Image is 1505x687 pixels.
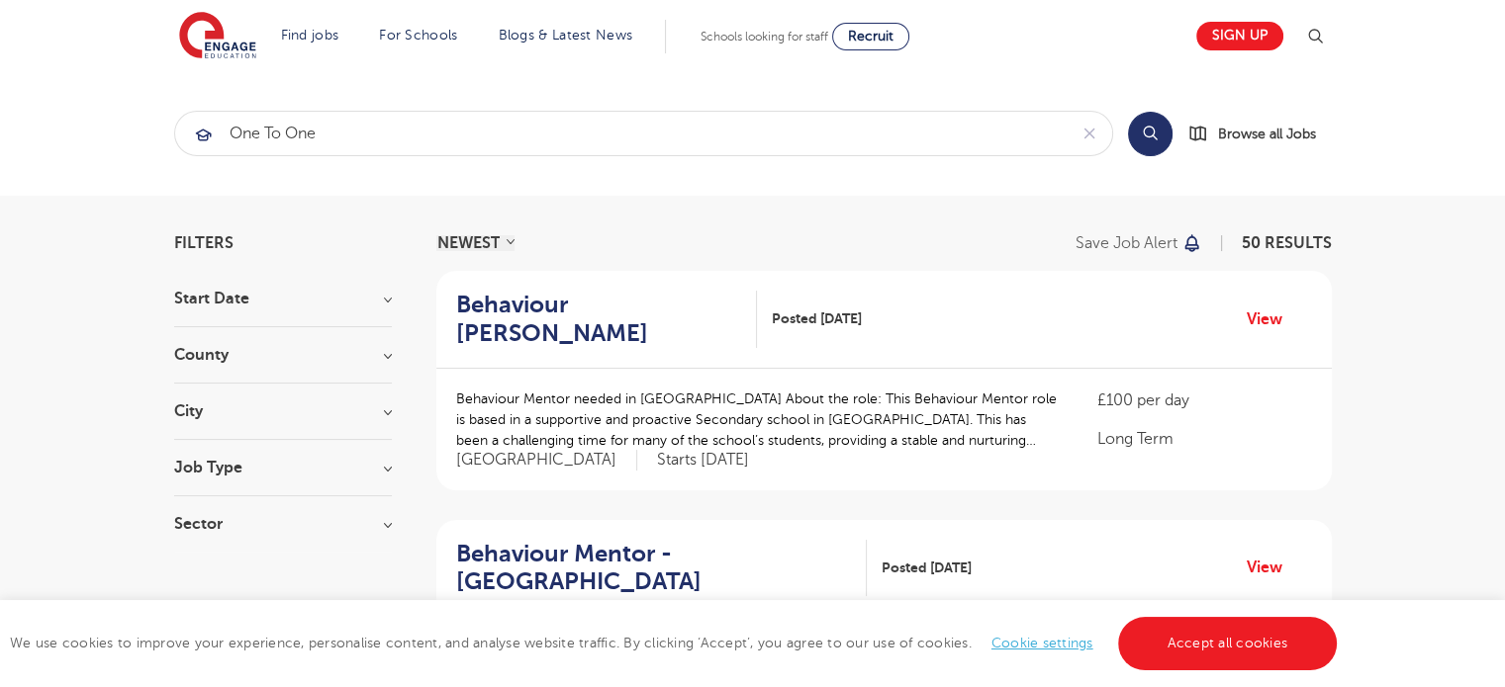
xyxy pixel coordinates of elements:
a: For Schools [379,28,457,43]
h2: Behaviour [PERSON_NAME] [456,291,742,348]
span: We use cookies to improve your experience, personalise content, and analyse website traffic. By c... [10,636,1342,650]
button: Clear [1067,112,1112,155]
a: Accept all cookies [1118,617,1338,670]
p: Behaviour Mentor needed in [GEOGRAPHIC_DATA] About the role: This Behaviour Mentor role is based ... [456,388,1059,451]
p: Starts [DATE] [657,450,749,471]
a: Find jobs [281,28,339,43]
span: Browse all Jobs [1218,123,1316,145]
h3: County [174,347,392,363]
p: Long Term [1097,427,1311,451]
input: Submit [175,112,1067,155]
span: Recruit [848,29,894,43]
p: Save job alert [1076,235,1177,251]
a: Behaviour Mentor - [GEOGRAPHIC_DATA] [456,540,868,597]
a: Behaviour [PERSON_NAME] [456,291,758,348]
p: £100 per day [1097,388,1311,412]
div: Submit [174,111,1113,156]
span: 50 RESULTS [1242,234,1332,252]
h3: City [174,403,392,419]
a: Recruit [832,23,909,50]
a: Cookie settings [991,636,1093,650]
span: Posted [DATE] [882,558,972,578]
h3: Start Date [174,291,392,306]
span: Posted [DATE] [772,308,862,329]
a: Sign up [1196,22,1283,50]
a: View [1247,306,1297,332]
h3: Job Type [174,460,392,475]
button: Save job alert [1076,235,1203,251]
img: Engage Education [179,12,256,61]
h3: Sector [174,516,392,532]
a: Browse all Jobs [1188,123,1332,145]
span: [GEOGRAPHIC_DATA] [456,450,637,471]
button: Search [1128,112,1173,156]
a: View [1247,555,1297,580]
a: Blogs & Latest News [499,28,633,43]
h2: Behaviour Mentor - [GEOGRAPHIC_DATA] [456,540,852,597]
span: Filters [174,235,234,251]
span: Schools looking for staff [701,30,828,43]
